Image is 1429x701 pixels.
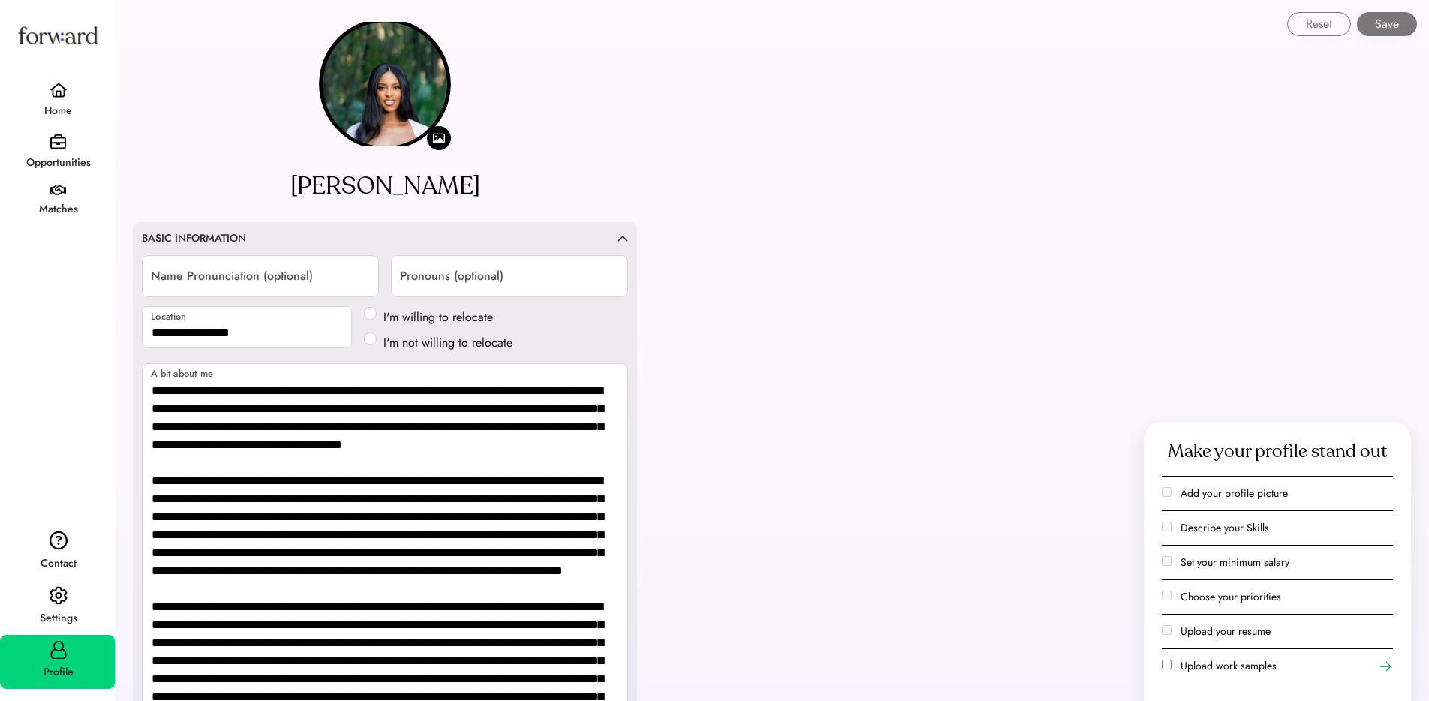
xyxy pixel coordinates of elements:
[1181,658,1277,673] label: Upload work samples
[2,663,115,681] div: Profile
[50,531,68,550] img: contact.svg
[2,609,115,627] div: Settings
[50,586,68,606] img: settings.svg
[2,102,115,120] div: Home
[1181,555,1289,570] label: Set your minimum salary
[1181,486,1288,501] label: Add your profile picture
[2,555,115,573] div: Contact
[1181,624,1271,639] label: Upload your resume
[2,154,115,172] div: Opportunities
[617,235,628,242] img: caret-up.svg
[142,231,246,246] div: BASIC INFORMATION
[1181,589,1281,604] label: Choose your priorities
[379,334,517,352] label: I'm not willing to relocate
[379,308,517,326] label: I'm willing to relocate
[1168,440,1388,464] div: Make your profile stand out
[50,185,66,196] img: handshake.svg
[1287,12,1351,36] button: Reset
[50,134,66,149] img: briefcase.svg
[2,200,115,218] div: Matches
[319,18,451,150] img: https%3A%2F%2F9c4076a67d41be3ea2c0407e1814dbd4.cdn.bubble.io%2Ff1756220498561x588275815156474400%...
[50,83,68,98] img: home.svg
[1357,12,1417,36] button: Save
[1181,520,1269,535] label: Describe your Skills
[15,12,101,58] img: Forward logo
[290,168,480,204] div: [PERSON_NAME]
